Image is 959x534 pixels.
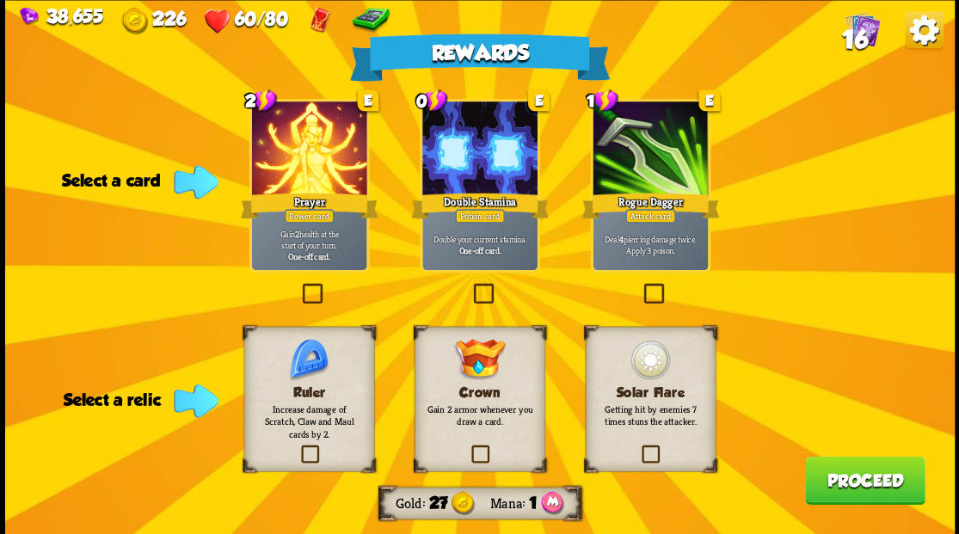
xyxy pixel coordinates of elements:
button: Proceed [805,456,925,504]
div: 0 [415,88,447,112]
b: 4 [618,233,623,244]
div: Attack card [625,209,675,223]
div: Power card [284,209,333,223]
p: Gain 2 armor whenever you draw a card. [427,402,532,427]
img: Cards_Icon.png [845,11,880,46]
div: Select a card [62,170,212,189]
div: Gold [395,494,428,512]
div: E [698,89,720,111]
div: Gems [20,5,103,27]
p: Getting hit by enemies 7 times stuns the attacker. [597,402,703,427]
div: Rogue Dagger [581,190,719,221]
img: Red Envelope - Normal enemies drop an additional card reward. [310,7,331,34]
div: Gold [121,7,185,34]
h3: Ruler [256,384,362,400]
img: Indicator_Arrow.png [174,384,218,417]
h3: Crown [427,384,532,400]
span: 226 [152,7,186,28]
div: 1 [586,88,618,112]
div: View all the cards in your deck [845,11,880,51]
p: Double your current stamina. [425,233,534,244]
h3: Solar Flare [597,384,703,400]
p: Deal piercing damage twice. Apply 3 poison. [595,233,704,255]
img: Heart.png [204,7,231,34]
div: Double Stamina [410,190,548,221]
div: E [527,89,549,111]
div: Potion card [455,209,504,223]
b: One-off card. [458,244,501,255]
img: Gold.png [121,7,148,34]
img: Options_Button.png [905,11,944,50]
div: Select a relic [64,390,212,408]
img: Calculator - Shop inventory can be reset 3 times. [352,7,390,34]
b: One-off card. [287,250,329,261]
img: Crown.png [452,339,506,382]
span: 60/80 [234,7,287,28]
div: Health [204,7,287,34]
div: Prayer [240,190,378,221]
span: 1 [529,494,537,513]
img: Ruler.png [288,339,329,382]
b: 2 [294,228,298,239]
img: Mana_Points.png [540,491,563,515]
div: E [357,89,378,111]
p: Gain health at the start of your turn. [255,228,364,250]
div: Rewards [349,34,610,81]
img: LIGHT.png [629,339,672,382]
img: Gold.png [451,491,475,515]
img: Gem.png [20,7,39,25]
p: Increase damage of Scratch, Claw and Maul cards by 2. [256,402,362,439]
span: 27 [428,494,447,513]
div: Mana [489,494,529,512]
span: 16 [841,24,867,53]
img: Indicator_Arrow.png [174,165,218,199]
div: 2 [245,88,277,112]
